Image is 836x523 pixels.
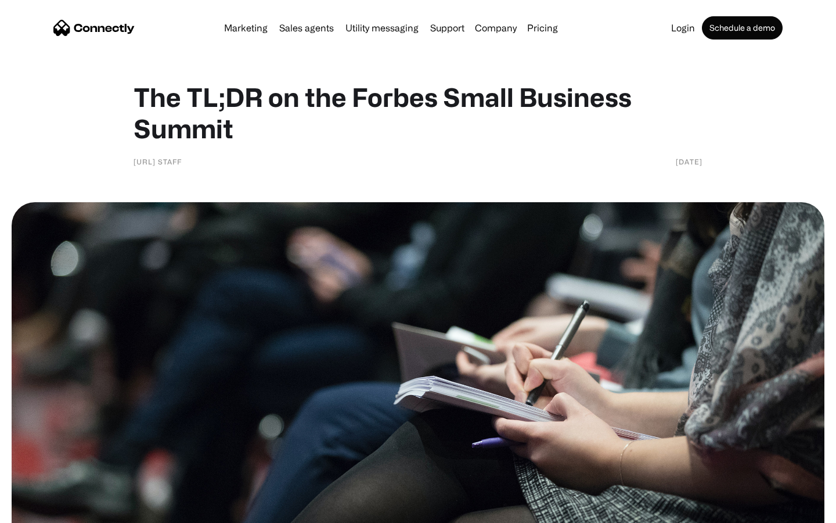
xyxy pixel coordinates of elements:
[702,16,783,40] a: Schedule a demo
[341,23,423,33] a: Utility messaging
[219,23,272,33] a: Marketing
[426,23,469,33] a: Support
[134,81,702,144] h1: The TL;DR on the Forbes Small Business Summit
[666,23,700,33] a: Login
[23,503,70,519] ul: Language list
[134,156,182,167] div: [URL] Staff
[522,23,563,33] a: Pricing
[475,20,517,36] div: Company
[676,156,702,167] div: [DATE]
[12,503,70,519] aside: Language selected: English
[275,23,338,33] a: Sales agents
